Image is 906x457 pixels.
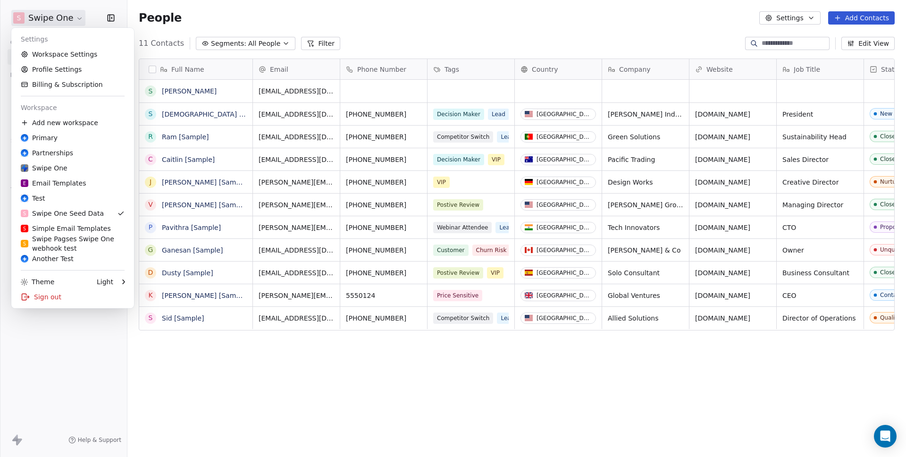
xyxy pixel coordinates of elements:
[15,47,130,62] a: Workspace Settings
[21,163,67,173] div: Swipe One
[15,289,130,305] div: Sign out
[21,254,74,263] div: Another Test
[15,32,130,47] div: Settings
[21,195,28,202] img: user_01J93QE9VH11XXZQZDP4TWZEES.jpg
[15,62,130,77] a: Profile Settings
[15,115,130,130] div: Add new workspace
[21,164,28,172] img: swipeone-app-icon.png
[21,209,104,218] div: Swipe One Seed Data
[23,240,26,247] span: S
[23,225,26,232] span: S
[97,277,113,287] div: Light
[21,133,58,143] div: Primary
[21,255,28,262] img: user_01J93QE9VH11XXZQZDP4TWZEES.jpg
[21,234,125,253] div: Swipe Pagses Swipe One webhook test
[21,277,54,287] div: Theme
[23,210,26,217] span: S
[15,100,130,115] div: Workspace
[21,178,86,188] div: Email Templates
[15,77,130,92] a: Billing & Subscription
[23,180,26,187] span: E
[21,224,111,233] div: Simple Email Templates
[21,134,28,142] img: user_01J93QE9VH11XXZQZDP4TWZEES.jpg
[21,148,73,158] div: Partnerships
[21,194,45,203] div: Test
[21,149,28,157] img: user_01J93QE9VH11XXZQZDP4TWZEES.jpg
